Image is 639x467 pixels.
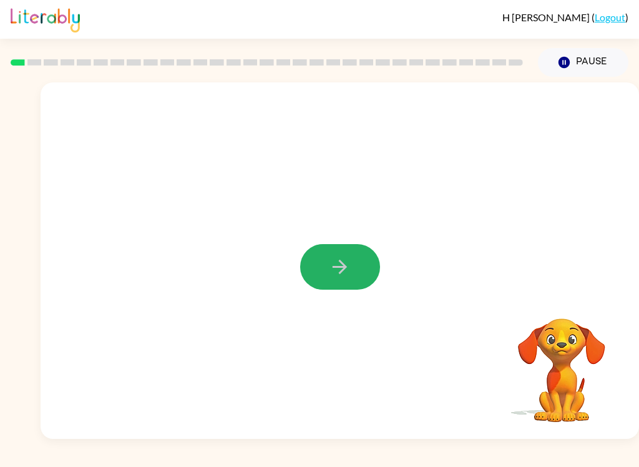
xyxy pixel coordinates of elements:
div: ( ) [502,11,628,23]
span: H [PERSON_NAME] [502,11,592,23]
img: Literably [11,5,80,32]
button: Pause [538,48,628,77]
a: Logout [595,11,625,23]
video: Your browser must support playing .mp4 files to use Literably. Please try using another browser. [499,299,624,424]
